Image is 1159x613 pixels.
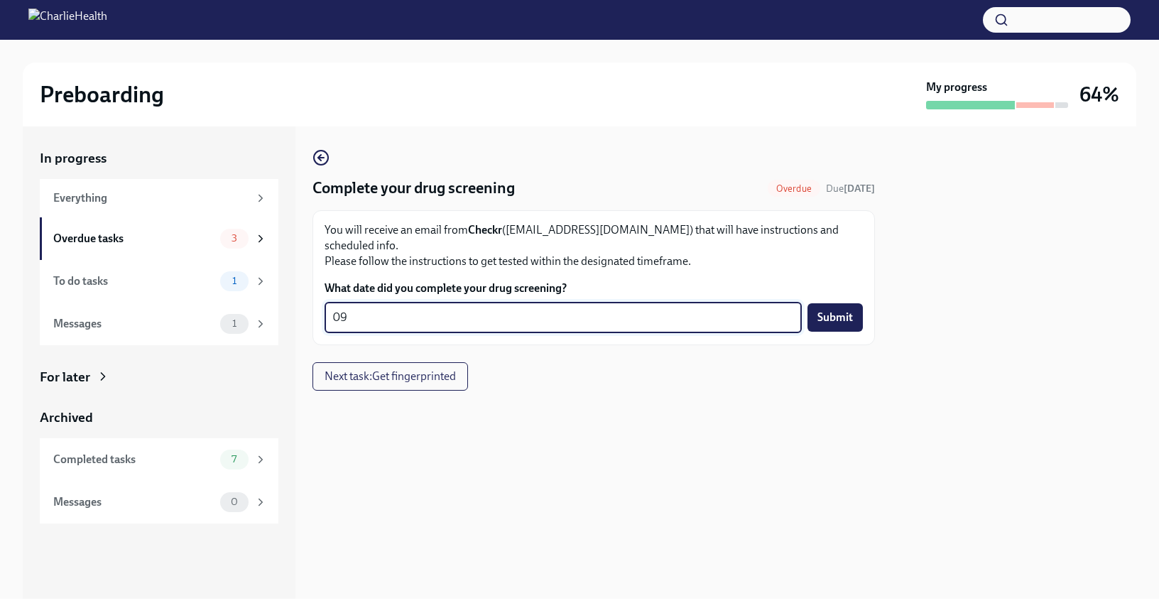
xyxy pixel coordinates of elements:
strong: My progress [926,80,987,95]
a: Archived [40,408,278,427]
span: 3 [223,233,246,244]
p: You will receive an email from ([EMAIL_ADDRESS][DOMAIN_NAME]) that will have instructions and sch... [325,222,863,269]
div: To do tasks [53,273,214,289]
span: 1 [224,318,245,329]
span: Overdue [768,183,820,194]
span: August 25th, 2025 09:00 [826,182,875,195]
button: Next task:Get fingerprinted [312,362,468,391]
a: Overdue tasks3 [40,217,278,260]
a: To do tasks1 [40,260,278,303]
span: Next task : Get fingerprinted [325,369,456,384]
span: 7 [223,454,245,465]
label: What date did you complete your drug screening? [325,281,863,296]
div: Overdue tasks [53,231,214,246]
h2: Preboarding [40,80,164,109]
a: Messages0 [40,481,278,524]
textarea: 09 [333,309,793,326]
strong: Checkr [468,223,502,237]
span: 0 [222,497,246,507]
div: Completed tasks [53,452,214,467]
strong: [DATE] [844,183,875,195]
img: CharlieHealth [28,9,107,31]
span: Submit [817,310,853,325]
span: Due [826,183,875,195]
div: Messages [53,494,214,510]
button: Submit [807,303,863,332]
a: Completed tasks7 [40,438,278,481]
div: Everything [53,190,249,206]
a: In progress [40,149,278,168]
a: Messages1 [40,303,278,345]
div: Messages [53,316,214,332]
a: Everything [40,179,278,217]
div: For later [40,368,90,386]
h4: Complete your drug screening [312,178,515,199]
span: 1 [224,276,245,286]
a: For later [40,368,278,386]
h3: 64% [1079,82,1119,107]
